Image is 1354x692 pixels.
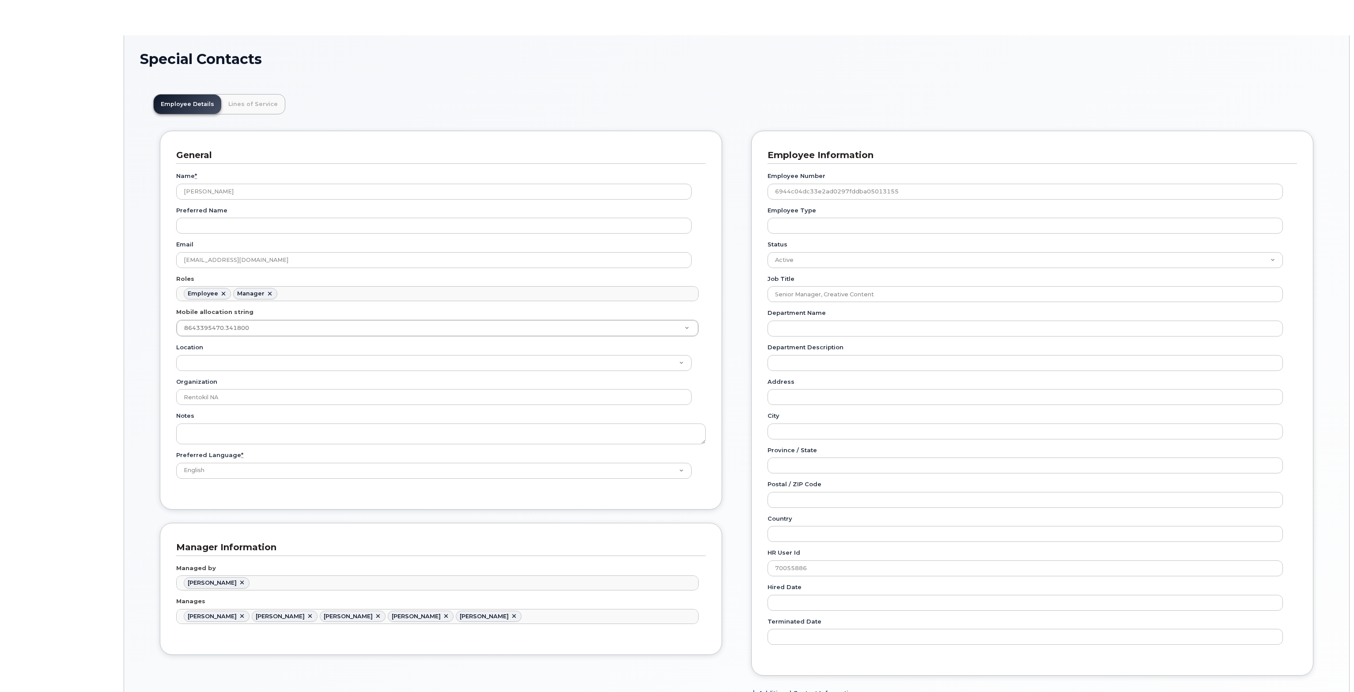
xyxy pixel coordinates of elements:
abbr: required [195,172,197,179]
span: Joan Hargett [392,613,441,620]
h1: Special Contacts [140,51,1333,67]
span: Jeremy Paine [324,613,373,620]
label: Name [176,172,197,180]
label: Mobile allocation string [176,308,253,316]
span: Janice Crisostomo [188,579,237,586]
label: Employee Number [768,172,825,180]
h3: General [176,149,699,161]
label: Preferred Language [176,451,243,459]
div: Manager [237,290,265,297]
label: Roles [176,275,194,283]
label: Job Title [768,275,794,283]
label: Status [768,240,787,249]
h3: Manager Information [176,541,699,553]
a: Employee Details [154,95,221,114]
label: Terminated Date [768,617,821,626]
label: Country [768,514,792,523]
label: Email [176,240,193,249]
a: Lines of Service [221,95,285,114]
label: Province / State [768,446,817,454]
label: Location [176,343,203,352]
abbr: required [241,451,243,458]
span: 8643395470.341800 [184,325,249,331]
span: Elliott Urrea [256,613,305,620]
label: Preferred Name [176,206,227,215]
label: Department Description [768,343,843,352]
span: Peter Quinlan [460,613,509,620]
label: HR user id [768,548,800,557]
a: 8643395470.341800 [177,320,698,336]
label: Address [768,378,794,386]
label: City [768,412,779,420]
label: Postal / ZIP Code [768,480,821,488]
label: Notes [176,412,194,420]
label: Organization [176,378,217,386]
label: Employee Type [768,206,816,215]
label: Hired Date [768,583,802,591]
label: Department Name [768,309,826,317]
label: Managed by [176,564,216,572]
span: Bryan Largen [188,613,237,620]
label: Manages [176,597,205,605]
h3: Employee Information [768,149,1290,161]
div: Employee [188,290,218,297]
